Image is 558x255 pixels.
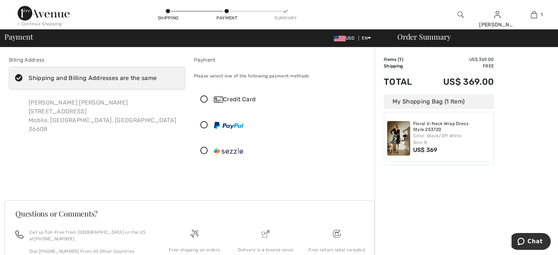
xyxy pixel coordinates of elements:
[34,236,74,241] a: [PHONE_NUMBER]
[15,210,364,217] h3: Questions or Comments?
[214,96,223,103] img: Credit Card
[362,36,371,41] span: EN
[194,67,371,85] div: Please select one of the following payment methods
[399,57,401,62] span: 1
[423,56,494,63] td: US$ 369.00
[29,229,150,242] p: Call us Toll-Free from [GEOGRAPHIC_DATA] or the US at
[389,33,554,40] div: Order Summary
[511,233,551,251] iframe: Opens a widget where you can chat to one of our agents
[457,10,464,19] img: search the website
[413,132,491,146] div: Color: Black/Off White Size: 8
[333,230,341,238] img: Free shipping on orders over $99
[29,74,157,83] div: Shipping and Billing Addresses are the same
[274,15,296,21] div: Summary
[516,10,552,19] a: 1
[334,36,346,41] img: US Dollar
[18,6,70,21] img: 1ère Avenue
[214,147,243,155] img: Sezzle
[423,69,494,94] td: US$ 369.00
[494,10,500,19] img: My Info
[9,56,185,64] div: Billing Address
[384,94,494,109] div: My Shopping Bag (1 Item)
[214,95,365,104] div: Credit Card
[494,11,500,18] a: Sign In
[423,63,494,69] td: Free
[214,122,243,129] img: PayPal
[4,33,33,40] span: Payment
[479,21,515,29] div: [PERSON_NAME]
[262,230,270,238] img: Delivery is a breeze since we pay the duties!
[29,248,150,255] p: Dial [PHONE_NUMBER] From All Other Countries
[387,121,410,156] img: Floral V-Neck Wrap Dress Style 253720
[384,63,423,69] td: Shipping
[413,121,491,132] a: Floral V-Neck Wrap Dress Style 253720
[541,11,543,18] span: 1
[18,21,62,27] div: < Continue Shopping
[23,92,182,139] div: [PERSON_NAME] [PERSON_NAME] [STREET_ADDRESS] Mobile, [GEOGRAPHIC_DATA], [GEOGRAPHIC_DATA] 36608
[384,69,423,94] td: Total
[334,36,357,41] span: USD
[15,230,23,238] img: call
[531,10,537,19] img: My Bag
[413,146,438,153] span: US$ 369
[216,15,238,21] div: Payment
[384,56,423,63] td: Items ( )
[190,230,198,238] img: Free shipping on orders over $99
[157,15,179,21] div: Shipping
[194,56,371,64] div: Payment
